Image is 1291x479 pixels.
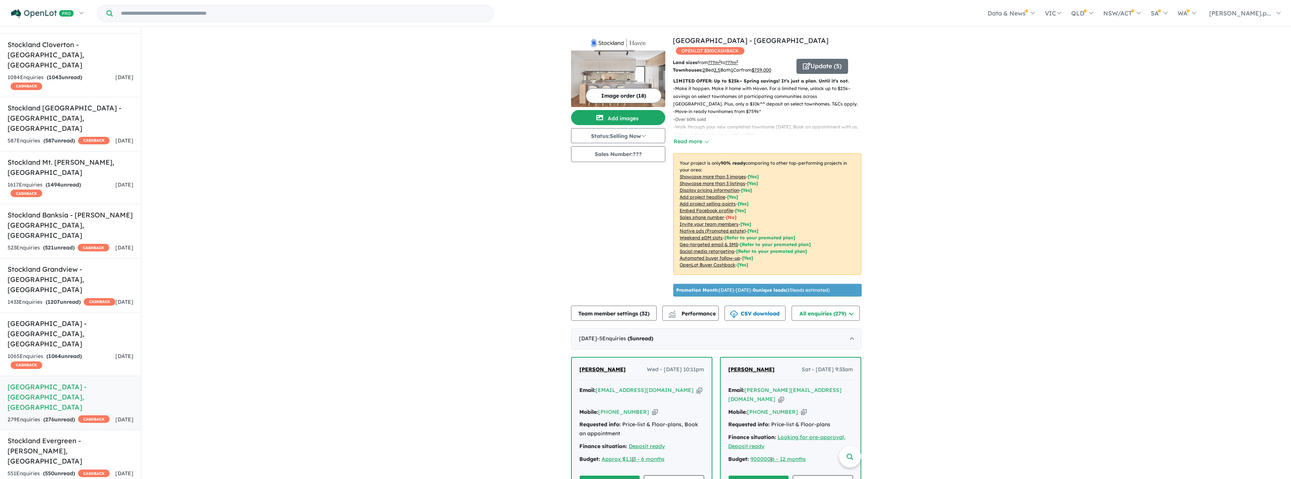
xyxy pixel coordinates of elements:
h5: [GEOGRAPHIC_DATA] - [GEOGRAPHIC_DATA] , [GEOGRAPHIC_DATA] [8,318,133,349]
strong: Email: [728,387,744,393]
h5: Stockland Cloverton - [GEOGRAPHIC_DATA] , [GEOGRAPHIC_DATA] [8,40,133,70]
span: [Yes] [737,262,748,268]
div: Price-list & Floor-plans, Book an appointment [579,420,704,438]
img: download icon [730,311,738,318]
h5: Stockland Banksia - [PERSON_NAME][GEOGRAPHIC_DATA] , [GEOGRAPHIC_DATA] [8,210,133,240]
span: OPENLOT $ 300 CASHBACK [676,47,744,55]
u: Invite your team members [680,221,738,227]
u: 6 - 12 months [772,456,806,462]
strong: ( unread) [47,74,82,81]
span: [ Yes ] [748,174,759,179]
span: Wed - [DATE] 10:11pm [647,365,704,374]
u: Display pricing information [680,187,739,193]
span: CASHBACK [78,470,110,477]
span: [DATE] [115,244,133,251]
span: [PERSON_NAME].p... [1209,9,1271,17]
div: 1084 Enquir ies [8,73,115,91]
u: Social media retargeting [680,248,734,254]
p: - Make it happen. Make it home with Haven. For a limited time, unlock up to $25k~ savings on sele... [673,85,867,108]
sup: 2 [736,59,738,63]
u: Weekend eDM slots [680,235,723,240]
h5: Stockland [GEOGRAPHIC_DATA] - [GEOGRAPHIC_DATA] , [GEOGRAPHIC_DATA] [8,103,133,133]
a: Deposit ready [629,443,665,450]
strong: Requested info: [728,421,770,428]
h5: Stockland Mt. [PERSON_NAME] , [GEOGRAPHIC_DATA] [8,157,133,178]
span: [ Yes ] [738,201,749,207]
span: [ Yes ] [740,221,751,227]
b: 90 % ready [721,160,746,166]
strong: Mobile: [579,409,598,415]
p: from [673,59,791,66]
u: Add project headline [680,194,725,200]
strong: Mobile: [728,409,747,415]
p: [DATE] - [DATE] - ( 15 leads estimated) [676,287,830,294]
span: [ Yes ] [735,208,746,213]
span: [Yes] [742,255,753,261]
span: [Yes] [747,228,758,234]
span: CASHBACK [78,137,110,144]
button: CSV download [724,306,786,321]
b: 0 unique leads [753,287,786,293]
button: Sales Number:??? [571,146,665,162]
a: Looking for pre-approval, Deposit ready [728,434,845,450]
strong: ( unread) [43,470,75,477]
span: 521 [45,244,54,251]
p: Your project is only comparing to other top-performing projects in your area: - - - - - - - - - -... [673,153,861,275]
span: [DATE] [115,137,133,144]
u: 2.5 [714,67,720,73]
b: Promotion Month: [676,287,719,293]
button: Copy [652,408,658,416]
u: 900000 [750,456,770,462]
button: Copy [801,408,807,416]
img: Stockland Haven - Altona North Logo [574,38,662,47]
span: Performance [669,310,716,317]
a: Stockland Haven - Altona North LogoStockland Haven - Altona North [571,35,665,107]
p: Bed Bath Car from [673,66,791,74]
strong: ( unread) [628,335,653,342]
span: 1064 [48,353,61,360]
span: 276 [45,416,54,423]
button: Image order (18) [586,88,662,103]
span: 587 [45,137,54,144]
b: Townhouses: [673,67,703,73]
strong: ( unread) [46,353,82,360]
div: 1433 Enquir ies [8,298,115,307]
div: Price-list & Floor-plans [728,420,853,429]
a: [GEOGRAPHIC_DATA] - [GEOGRAPHIC_DATA] [673,36,829,45]
span: [Refer to your promoted plan] [736,248,807,254]
p: LIMITED OFFER: Up to $25k~ Spring savings!​ It's just a plan. Until it's not. [673,77,861,85]
button: Read more [673,137,709,146]
strong: ( unread) [43,244,75,251]
img: bar-chart.svg [668,313,676,318]
u: $ 759,000 [752,67,771,73]
span: to [721,60,738,65]
span: CASHBACK [78,244,109,251]
img: Stockland Haven - Altona North [571,51,665,107]
a: [EMAIL_ADDRESS][DOMAIN_NAME] [596,387,694,393]
button: Copy [778,395,784,403]
span: [ No ] [726,214,737,220]
div: | [728,455,853,464]
span: Sat - [DATE] 9:33am [802,365,853,374]
a: [PERSON_NAME] [728,365,775,374]
div: 279 Enquir ies [8,415,110,424]
span: [Refer to your promoted plan] [724,235,795,240]
h5: Stockland Evergreen - [PERSON_NAME] , [GEOGRAPHIC_DATA] [8,436,133,466]
u: Automated buyer follow-up [680,255,740,261]
u: ??? m [708,60,721,65]
div: 523 Enquir ies [8,243,109,253]
strong: Email: [579,387,596,393]
span: [DATE] [115,416,133,423]
a: Approx $1.1 [602,456,632,462]
strong: Requested info: [579,421,621,428]
h5: [GEOGRAPHIC_DATA] - [GEOGRAPHIC_DATA] , [GEOGRAPHIC_DATA] [8,382,133,412]
button: Team member settings (32) [571,306,657,321]
div: 587 Enquir ies [8,136,110,145]
u: Add project selling-points [680,201,736,207]
div: 551 Enquir ies [8,469,110,478]
span: [DATE] [115,470,133,477]
span: 1207 [47,298,60,305]
button: Copy [697,386,702,394]
span: [DATE] [115,181,133,188]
